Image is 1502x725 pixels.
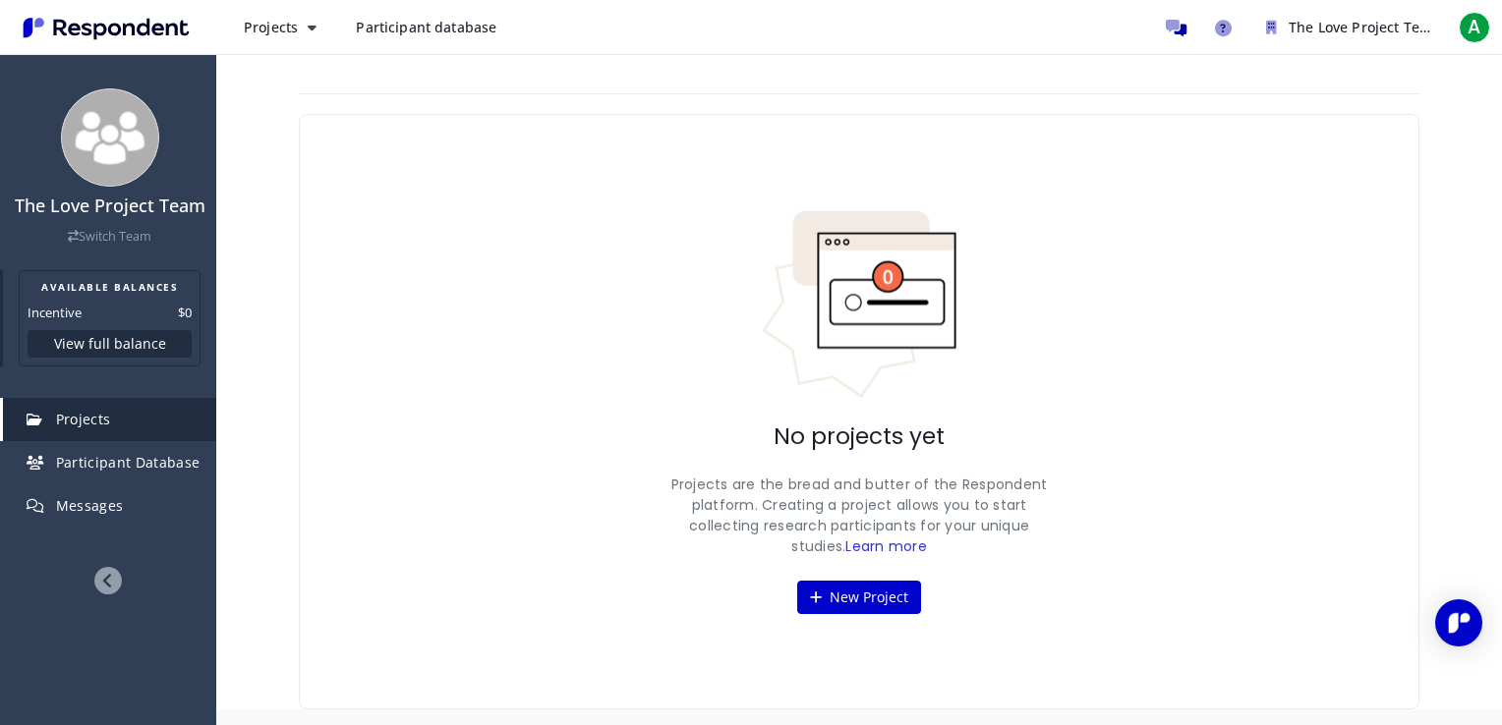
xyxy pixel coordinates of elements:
[761,209,957,400] img: No projects indicator
[1289,18,1440,36] span: The Love Project Team
[56,453,201,472] span: Participant Database
[228,10,332,45] button: Projects
[178,303,192,322] dd: $0
[1156,8,1195,47] a: Message participants
[774,423,945,451] h2: No projects yet
[1459,12,1490,43] span: A
[1455,10,1494,45] button: A
[356,18,496,36] span: Participant database
[56,410,111,428] span: Projects
[1203,8,1242,47] a: Help and support
[68,228,151,245] a: Switch Team
[19,270,201,366] section: Balance summary
[1435,599,1482,646] div: Open Intercom Messenger
[16,12,197,44] img: Respondent
[28,303,82,322] dt: Incentive
[28,279,192,295] h2: AVAILABLE BALANCES
[28,330,192,358] button: View full balance
[56,496,124,515] span: Messages
[13,196,206,216] h4: The Love Project Team
[340,10,512,45] a: Participant database
[61,88,159,187] img: team_avatar_256.png
[244,18,298,36] span: Projects
[845,536,927,556] a: Learn more
[797,581,921,614] button: New Project
[663,474,1056,557] p: Projects are the bread and butter of the Respondent platform. Creating a project allows you to st...
[1250,10,1447,45] button: The Love Project Team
